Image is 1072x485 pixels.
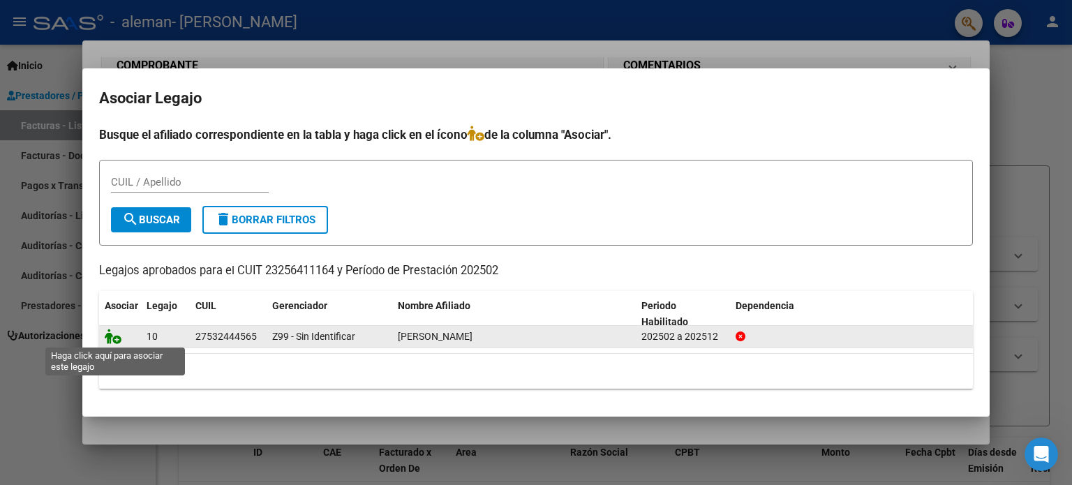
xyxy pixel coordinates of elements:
span: 10 [147,331,158,342]
datatable-header-cell: Gerenciador [267,291,392,337]
span: Asociar [105,300,138,311]
span: Dependencia [736,300,794,311]
span: GONZALEZ EMILIA [398,331,472,342]
span: Nombre Afiliado [398,300,470,311]
h4: Busque el afiliado correspondiente en la tabla y haga click en el ícono de la columna "Asociar". [99,126,973,144]
datatable-header-cell: Legajo [141,291,190,337]
div: 1 registros [99,354,973,389]
datatable-header-cell: Nombre Afiliado [392,291,636,337]
span: Borrar Filtros [215,214,315,226]
datatable-header-cell: CUIL [190,291,267,337]
datatable-header-cell: Periodo Habilitado [636,291,730,337]
h2: Asociar Legajo [99,85,973,112]
span: Gerenciador [272,300,327,311]
span: Z99 - Sin Identificar [272,331,355,342]
mat-icon: delete [215,211,232,227]
button: Borrar Filtros [202,206,328,234]
button: Buscar [111,207,191,232]
span: Periodo Habilitado [641,300,688,327]
datatable-header-cell: Asociar [99,291,141,337]
p: Legajos aprobados para el CUIT 23256411164 y Período de Prestación 202502 [99,262,973,280]
mat-icon: search [122,211,139,227]
datatable-header-cell: Dependencia [730,291,974,337]
span: Buscar [122,214,180,226]
span: CUIL [195,300,216,311]
div: 27532444565 [195,329,257,345]
div: 202502 a 202512 [641,329,724,345]
span: Legajo [147,300,177,311]
iframe: Intercom live chat [1025,438,1058,471]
